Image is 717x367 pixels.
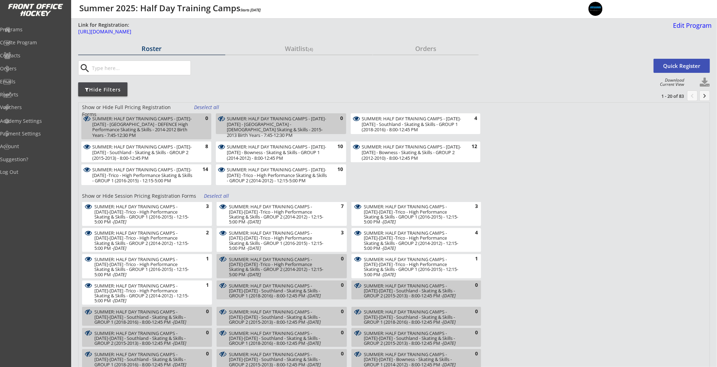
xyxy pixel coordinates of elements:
[113,297,126,304] em: [DATE]
[195,203,209,210] div: 3
[229,309,327,324] div: SUMMER: HALF DAY TRAINING CAMPS - [DATE]-[DATE] - Southland - Skating & Skills - GROUP 2 (2015-20...
[227,167,327,184] div: SUMMER: HALF DAY TRAINING CAMPS - July 21-25 -Trico - High Performance Skating & Skills - GROUP 2...
[364,230,461,251] div: SUMMER: HALF DAY TRAINING CAMPS - [DATE]-[DATE] -Trico - High Performance Skating & Skills - GROU...
[443,292,456,299] em: [DATE]
[443,319,456,325] em: [DATE]
[94,352,192,367] div: SUMMER: HALF DAY TRAINING CAMPS - [DATE]-[DATE] - Southland - Skating & Skills - GROUP 1 (2018-20...
[443,340,456,346] em: [DATE]
[82,192,197,200] div: Show or Hide Session Pricing Registration Forms
[94,230,192,251] div: SUMMER: HALF DAY TRAINING CAMPS - [DATE]-[DATE] -Trico - High Performance Skating & Skills - GROU...
[248,245,261,251] em: [DATE]
[194,104,220,111] div: Deselect all
[329,166,343,173] div: 10
[113,271,126,278] em: [DATE]
[227,144,327,161] div: SUMMER: HALF DAY TRAINING CAMPS - [DATE]-[DATE] - Bowness - Skating & Skills - GROUP 1 (2014-2012...
[94,256,192,277] div: SUMMER: HALF DAY TRAINING CAMPS - July 21-25 -Trico - High Performance Skating & Skills - GROUP 1...
[229,309,327,324] div: SUMMER: HALF DAY TRAINING CAMPS - Aug 18-22 - Southland - Skating & Skills - GROUP 2 (2015-2013) ...
[241,7,261,12] em: Starts [DATE]
[91,61,191,75] input: Type here...
[364,352,461,367] div: SUMMER: HALF DAY TRAINING CAMPS - [DATE]-[DATE] - Bowness - Skating & Skills - GROUP 1 (2014-2012...
[227,167,327,184] div: SUMMER: HALF DAY TRAINING CAMPS - [DATE]-[DATE] -Trico - High Performance Skating & Skills - GROU...
[654,59,710,73] button: Quick Register
[194,115,208,122] div: 0
[463,143,477,150] div: 12
[229,230,327,251] div: SUMMER: HALF DAY TRAINING CAMPS - July 21-25 -Trico - High Performance Skating & Skills - GROUP 1...
[464,255,478,262] div: 1
[94,204,192,224] div: SUMMER: HALF DAY TRAINING CAMPS - July 21-25 -Trico - High Performance Skating & Skills - GROUP 1...
[92,144,192,161] div: SUMMER: HALF DAY TRAINING CAMPS - Aug 18-22 - Southland - Skating & Skills - GROUP 2 (2015-2013) ...
[229,283,327,298] div: SUMMER: HALF DAY TRAINING CAMPS - [DATE]-[DATE] - Southland - Skating & Skills - GROUP 1 (2018-20...
[364,351,461,367] div: SUMMER: HALF DAY TRAINING CAMPS - Aug 25-29 - Bowness - Skating & Skills - GROUP 1 (2014-2012) - ...
[229,204,327,224] div: SUMMER: HALF DAY TRAINING CAMPS - July 21-25 -Trico - High Performance Skating & Skills - GROUP 2...
[227,116,327,133] div: SUMMER: HALF DAY TRAINING CAMPS - Aug 11-15 - Oakridge - FEMALE Skating & Skills - 2015-2013 Birt...
[229,204,327,224] div: SUMMER: HALF DAY TRAINING CAMPS - [DATE]-[DATE] -Trico - High Performance Skating & Skills - GROU...
[308,340,321,346] em: [DATE]
[78,29,433,38] a: [URL][DOMAIN_NAME]
[173,340,186,346] em: [DATE]
[229,256,327,277] div: SUMMER: HALF DAY TRAINING CAMPS - July 21-25 -Trico - High Performance Skating & Skills - GROUP 2...
[383,219,396,225] em: [DATE]
[373,45,479,52] div: Orders
[329,115,343,122] div: 0
[699,90,710,101] button: keyboard_arrow_right
[79,63,91,74] button: search
[364,257,461,277] div: SUMMER: HALF DAY TRAINING CAMPS - [DATE]-[DATE] -Trico - High Performance Skating & Skills - GROU...
[463,115,477,122] div: 4
[227,116,327,138] div: SUMMER: HALF DAY TRAINING CAMPS - [DATE]-[DATE] - [GEOGRAPHIC_DATA] - [DEMOGRAPHIC_DATA] Skating ...
[194,166,208,173] div: 14
[92,116,192,138] div: SUMMER: HALF DAY TRAINING CAMPS - Aug 11-15 - Oakridge - DEFENCE High Performance Skating & Skill...
[670,22,712,29] div: Edit Program
[78,21,130,29] div: Link for Registration:
[92,167,192,184] div: SUMMER: HALF DAY TRAINING CAMPS - [DATE]-[DATE] -Trico - High Performance Skating & Skills - GROU...
[362,116,461,133] div: SUMMER: HALF DAY TRAINING CAMPS - [DATE]-[DATE] - Southland - Skating & Skills - GROUP 1 (2018-20...
[383,271,396,278] em: [DATE]
[657,78,685,87] div: Download Current View
[647,93,684,99] div: 1 - 20 of 83
[195,282,209,289] div: 1
[195,229,209,236] div: 2
[364,230,461,251] div: SUMMER: HALF DAY TRAINING CAMPS - July 21-25 -Trico - High Performance Skating & Skills - GROUP 2...
[229,330,327,346] div: SUMMER: HALF DAY TRAINING CAMPS - Aug 18-22 - Southland - Skating & Skills - GROUP 1 (2018-2016) ...
[194,143,208,150] div: 8
[227,144,327,161] div: SUMMER: HALF DAY TRAINING CAMPS - Aug 25-29 - Bowness - Skating & Skills - GROUP 1 (2014-2012) - ...
[82,104,185,118] div: Show or Hide Full Pricing Registration Forms
[364,330,461,346] div: SUMMER: HALF DAY TRAINING CAMPS - Aug 18-22 - Southland - Skating & Skills - GROUP 2 (2015-2013) ...
[229,351,327,367] div: SUMMER: HALF DAY TRAINING CAMPS - Aug 18-22 - Southland - Skating & Skills - GROUP 2 (2015-2013) ...
[226,45,373,52] div: Waitlist
[330,329,344,336] div: 0
[687,90,698,101] button: chevron_left
[670,22,712,34] a: Edit Program
[195,329,209,336] div: 0
[248,219,261,225] em: [DATE]
[94,309,192,324] div: SUMMER: HALF DAY TRAINING CAMPS - [DATE]-[DATE] - Southland - Skating & Skills - GROUP 1 (2018-20...
[330,255,344,262] div: 0
[94,283,192,303] div: SUMMER: HALF DAY TRAINING CAMPS - [DATE]-[DATE] -Trico - High Performance Skating & Skills - GROU...
[364,204,461,224] div: SUMMER: HALF DAY TRAINING CAMPS - July 21-25 -Trico - High Performance Skating & Skills - GROUP 1...
[362,144,461,161] div: SUMMER: HALF DAY TRAINING CAMPS - Aug 25-29 - Bowness - Skating & Skills - GROUP 2 (2012-2010) - ...
[383,245,396,251] em: [DATE]
[113,219,126,225] em: [DATE]
[78,86,127,93] div: Hide Filters
[229,283,327,298] div: SUMMER: HALF DAY TRAINING CAMPS - Aug 18-22 - Southland - Skating & Skills - GROUP 1 (2018-2016) ...
[362,116,461,133] div: SUMMER: HALF DAY TRAINING CAMPS - Aug 18-22 - Southland - Skating & Skills - GROUP 1 (2018-2016) ...
[229,257,327,277] div: SUMMER: HALF DAY TRAINING CAMPS - [DATE]-[DATE] -Trico - High Performance Skating & Skills - GROU...
[78,29,433,34] div: [URL][DOMAIN_NAME]
[92,167,192,184] div: SUMMER: HALF DAY TRAINING CAMPS - July 21-25 -Trico - High Performance Skating & Skills - GROUP 1...
[113,245,126,251] em: [DATE]
[364,309,461,324] div: SUMMER: HALF DAY TRAINING CAMPS - [DATE]-[DATE] - Southland - Skating & Skills - GROUP 1 (2018-20...
[464,229,478,236] div: 4
[94,309,192,324] div: SUMMER: HALF DAY TRAINING CAMPS - Aug 18-22 - Southland - Skating & Skills - GROUP 1 (2018-2016) ...
[364,204,461,224] div: SUMMER: HALF DAY TRAINING CAMPS - [DATE]-[DATE] -Trico - High Performance Skating & Skills - GROU...
[464,350,478,357] div: 0
[330,229,344,236] div: 3
[308,46,313,52] font: (4)
[362,144,461,161] div: SUMMER: HALF DAY TRAINING CAMPS - [DATE]-[DATE] - Bowness - Skating & Skills - GROUP 2 (2012-2010...
[699,77,710,88] button: Click to download full roster. Your browser settings may try to block it, check your security set...
[464,282,478,289] div: 0
[464,203,478,210] div: 3
[364,283,461,298] div: SUMMER: HALF DAY TRAINING CAMPS - Aug 18-22 - Southland - Skating & Skills - GROUP 2 (2015-2013) ...
[94,331,192,346] div: SUMMER: HALF DAY TRAINING CAMPS - [DATE]-[DATE] - Southland - Skating & Skills - GROUP 2 (2015-20...
[308,292,321,299] em: [DATE]
[94,257,192,277] div: SUMMER: HALF DAY TRAINING CAMPS - [DATE]-[DATE] -Trico - High Performance Skating & Skills - GROU...
[195,308,209,315] div: 0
